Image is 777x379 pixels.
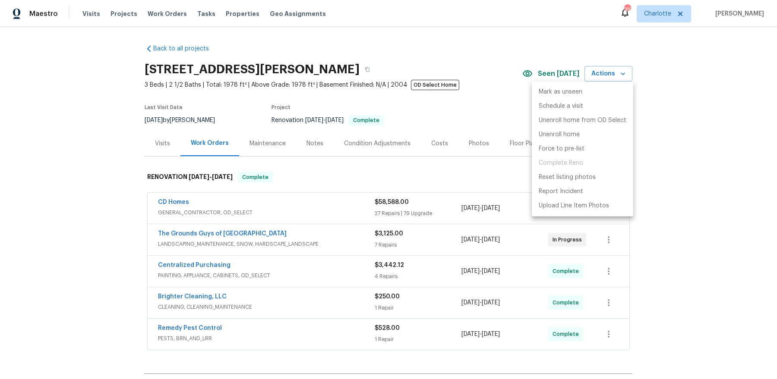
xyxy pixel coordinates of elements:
[539,102,583,111] p: Schedule a visit
[539,130,580,139] p: Unenroll home
[539,144,584,153] p: Force to pre-list
[539,116,626,125] p: Unenroll home from OD Select
[539,88,582,97] p: Mark as unseen
[539,187,583,196] p: Report Incident
[539,173,596,182] p: Reset listing photos
[532,156,633,170] span: Project is already completed
[539,201,609,210] p: Upload Line Item Photos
